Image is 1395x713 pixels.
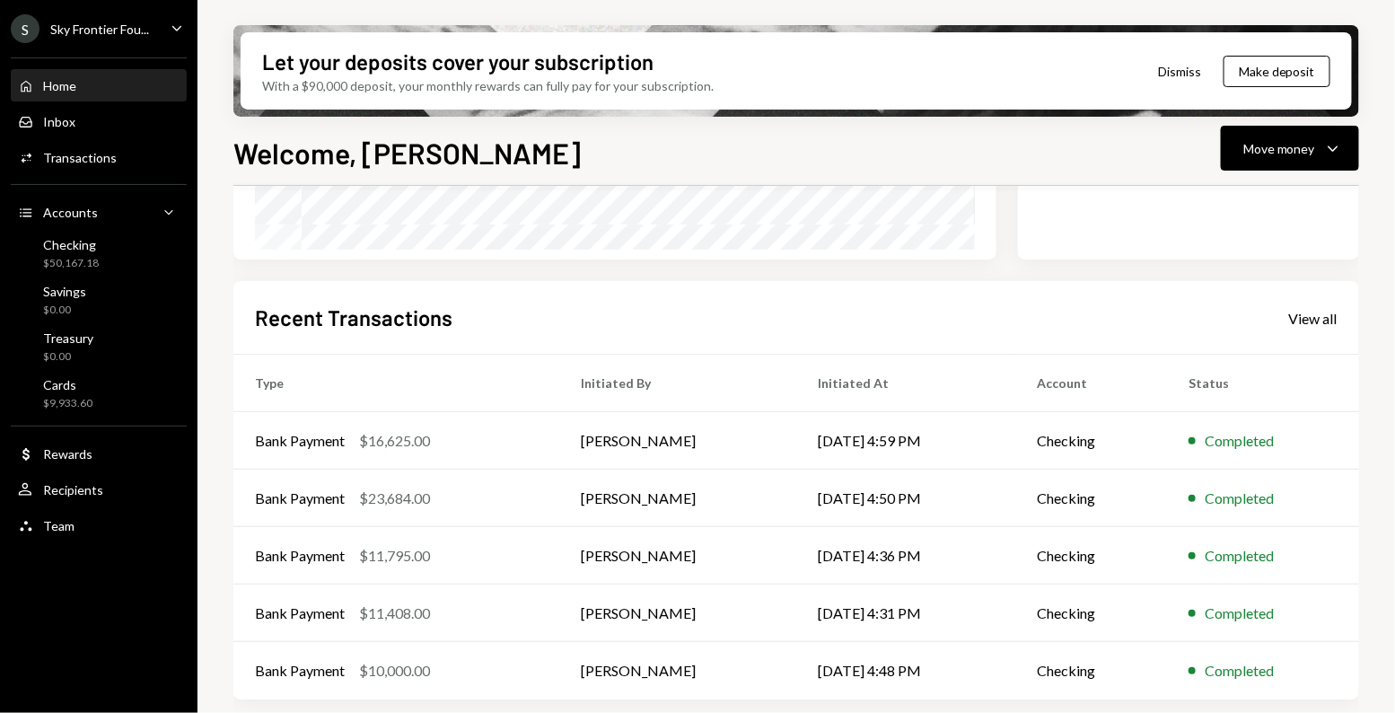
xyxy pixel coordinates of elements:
td: [PERSON_NAME] [560,412,796,470]
td: Checking [1015,527,1167,585]
div: Recipients [43,482,103,497]
h1: Welcome, [PERSON_NAME] [233,135,581,171]
div: Bank Payment [255,603,345,624]
div: $23,684.00 [359,488,430,509]
a: Home [11,69,187,101]
button: Make deposit [1224,56,1330,87]
div: S [11,14,39,43]
a: Team [11,509,187,541]
div: Accounts [43,205,98,220]
td: Checking [1015,585,1167,642]
div: Bank Payment [255,430,345,452]
div: $16,625.00 [359,430,430,452]
div: $9,933.60 [43,396,92,411]
a: Inbox [11,105,187,137]
th: Type [233,355,560,412]
div: Team [43,518,75,533]
div: Completed [1205,603,1274,624]
a: Recipients [11,473,187,506]
td: Checking [1015,470,1167,527]
div: Rewards [43,446,92,462]
td: [DATE] 4:31 PM [796,585,1015,642]
td: [DATE] 4:59 PM [796,412,1015,470]
td: [DATE] 4:36 PM [796,527,1015,585]
a: Treasury$0.00 [11,325,187,368]
div: View all [1289,310,1338,328]
div: Transactions [43,150,117,165]
div: Home [43,78,76,93]
button: Dismiss [1136,50,1224,92]
div: $0.00 [43,303,86,318]
div: Checking [43,237,99,252]
td: Checking [1015,412,1167,470]
div: Bank Payment [255,660,345,682]
div: Let your deposits cover your subscription [262,47,654,76]
div: $50,167.18 [43,256,99,271]
td: Checking [1015,642,1167,700]
div: Bank Payment [255,488,345,509]
h2: Recent Transactions [255,303,452,332]
a: Transactions [11,141,187,173]
a: Checking$50,167.18 [11,232,187,275]
td: [PERSON_NAME] [560,585,796,642]
div: Treasury [43,330,93,346]
div: Completed [1205,545,1274,567]
div: Sky Frontier Fou... [50,22,149,37]
th: Initiated By [560,355,796,412]
a: Accounts [11,196,187,228]
div: Savings [43,284,86,299]
div: Completed [1205,488,1274,509]
div: With a $90,000 deposit, your monthly rewards can fully pay for your subscription. [262,76,714,95]
a: Rewards [11,437,187,470]
div: Bank Payment [255,545,345,567]
a: Savings$0.00 [11,278,187,321]
th: Status [1167,355,1359,412]
div: Move money [1243,139,1315,158]
button: Move money [1221,126,1359,171]
th: Initiated At [796,355,1015,412]
div: Inbox [43,114,75,129]
div: $11,795.00 [359,545,430,567]
div: $11,408.00 [359,603,430,624]
a: View all [1289,308,1338,328]
div: $0.00 [43,349,93,365]
div: Cards [43,377,92,392]
td: [PERSON_NAME] [560,642,796,700]
div: $10,000.00 [359,660,430,682]
a: Cards$9,933.60 [11,372,187,415]
td: [PERSON_NAME] [560,470,796,527]
td: [DATE] 4:50 PM [796,470,1015,527]
div: Completed [1205,660,1274,682]
th: Account [1015,355,1167,412]
td: [DATE] 4:48 PM [796,642,1015,700]
div: Completed [1205,430,1274,452]
td: [PERSON_NAME] [560,527,796,585]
